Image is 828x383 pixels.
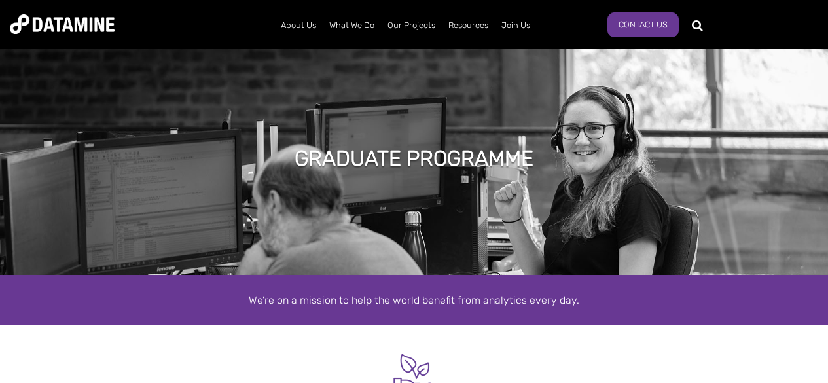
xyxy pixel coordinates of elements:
[381,9,442,43] a: Our Projects
[274,9,323,43] a: About Us
[442,9,495,43] a: Resources
[495,9,537,43] a: Join Us
[323,9,381,43] a: What We Do
[41,291,787,309] div: We’re on a mission to help the world benefit from analytics every day.
[607,12,679,37] a: Contact Us
[295,144,533,173] h1: GRADUATE Programme
[10,14,115,34] img: Datamine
